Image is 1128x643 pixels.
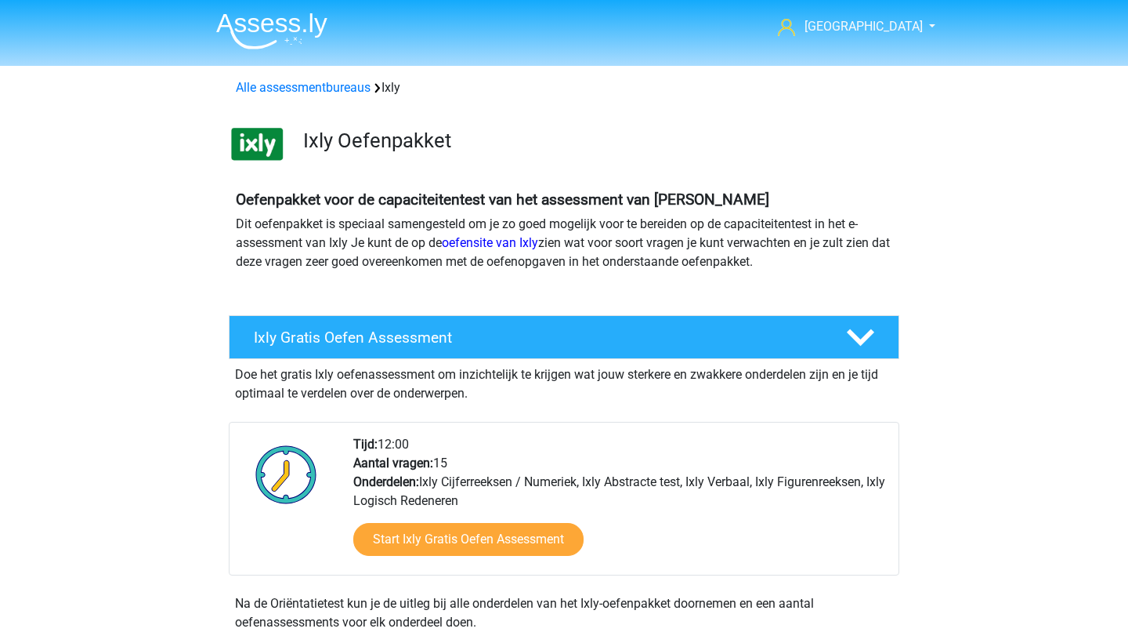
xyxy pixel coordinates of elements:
h3: Ixly Oefenpakket [303,129,887,153]
a: Alle assessmentbureaus [236,80,371,95]
a: Ixly Gratis Oefen Assessment [222,315,906,359]
img: ixly.png [230,116,285,172]
img: Klok [247,435,326,514]
b: Tijd: [353,437,378,452]
div: Na de Oriëntatietest kun je de uitleg bij alle onderdelen van het Ixly-oefenpakket doornemen en e... [229,594,899,632]
div: 12:00 15 Ixly Cijferreeksen / Numeriek, Ixly Abstracte test, Ixly Verbaal, Ixly Figurenreeksen, I... [342,435,898,575]
div: Ixly [230,78,898,97]
b: Oefenpakket voor de capaciteitentest van het assessment van [PERSON_NAME] [236,191,769,209]
b: Aantal vragen: [353,456,433,470]
img: Assessly [216,13,327,49]
a: [GEOGRAPHIC_DATA] [772,17,924,36]
span: [GEOGRAPHIC_DATA] [804,19,923,34]
h4: Ixly Gratis Oefen Assessment [254,329,821,347]
a: Start Ixly Gratis Oefen Assessment [353,523,584,556]
div: Doe het gratis Ixly oefenassessment om inzichtelijk te krijgen wat jouw sterkere en zwakkere onde... [229,359,899,403]
b: Onderdelen: [353,474,419,489]
p: Dit oefenpakket is speciaal samengesteld om je zo goed mogelijk voor te bereiden op de capaciteit... [236,215,892,271]
a: oefensite van Ixly [442,235,538,250]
